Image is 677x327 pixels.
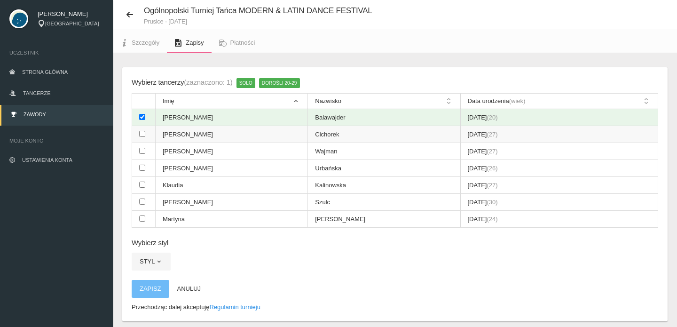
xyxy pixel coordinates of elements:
a: Płatności [212,32,263,53]
td: Wajman [308,143,460,160]
td: Szulc [308,194,460,211]
h6: Wybierz styl [132,237,658,248]
span: Uczestnik [9,48,103,57]
th: Data urodzenia [460,94,658,109]
span: Moje konto [9,136,103,145]
p: Przechodząc dalej akceptuję [132,303,658,312]
td: Martyna [156,211,308,228]
button: Anuluj [169,280,209,298]
td: Balawajder [308,109,460,126]
td: [DATE] [460,143,658,160]
td: [PERSON_NAME] [156,194,308,211]
td: [PERSON_NAME] [156,126,308,143]
span: Tancerze [23,90,50,96]
span: Dorośli 20-29 [259,78,300,88]
span: Strona główna [22,69,68,75]
span: Ogólnopolski Turniej Tańca MODERN & LATIN DANCE FESTIVAL [144,6,372,15]
button: Zapisz [132,280,169,298]
span: Szczegóły [132,39,159,46]
img: svg [9,9,28,28]
a: Zapisy [167,32,211,53]
span: [PERSON_NAME] [38,9,103,19]
span: Zawody [24,112,46,117]
div: [GEOGRAPHIC_DATA] [38,20,103,28]
span: (27) [487,131,497,138]
td: Kalinowska [308,177,460,194]
span: (26) [487,165,497,172]
td: Klaudia [156,177,308,194]
th: Imię [156,94,308,109]
td: [DATE] [460,211,658,228]
span: Ustawienia konta [22,157,72,163]
span: (27) [487,148,497,155]
span: Płatności [230,39,255,46]
td: [DATE] [460,109,658,126]
td: [DATE] [460,194,658,211]
span: (24) [487,215,497,223]
td: [PERSON_NAME] [156,143,308,160]
span: Solo [236,78,255,88]
td: Cichorek [308,126,460,143]
span: (20) [487,114,497,121]
a: Regulamin turnieju [210,303,260,311]
button: Styl [132,253,171,271]
td: [DATE] [460,177,658,194]
td: [DATE] [460,126,658,143]
span: (30) [487,199,497,206]
td: [PERSON_NAME] [308,211,460,228]
small: Prusice - [DATE] [144,18,372,24]
th: Nazwisko [308,94,460,109]
td: [DATE] [460,160,658,177]
span: Zapisy [186,39,204,46]
div: Wybierz tancerzy [132,77,233,88]
span: (wiek) [509,97,526,104]
span: (zaznaczono: 1) [184,78,232,86]
td: Urbańska [308,160,460,177]
a: Szczegóły [113,32,167,53]
span: (27) [487,182,497,189]
td: [PERSON_NAME] [156,109,308,126]
td: [PERSON_NAME] [156,160,308,177]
